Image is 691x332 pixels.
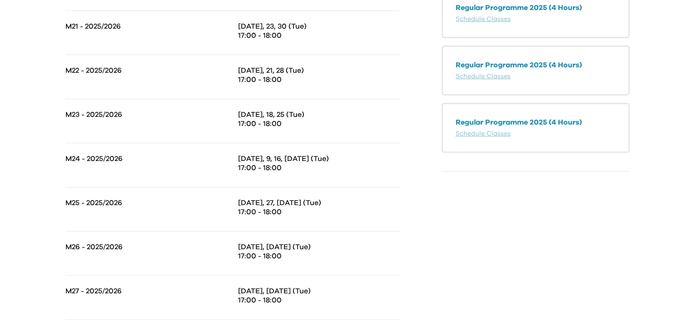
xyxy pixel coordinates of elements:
p: 17:00 - 18:00 [238,119,400,128]
p: M25 - 2025/2026 [65,198,233,207]
p: M21 - 2025/2026 [65,22,233,31]
p: Regular Programme 2025 (4 Hours) [456,117,616,128]
p: M27 - 2025/2026 [65,287,233,296]
p: [DATE], 27, [DATE] (Tue) [238,198,400,207]
p: 17:00 - 18:00 [238,207,400,216]
p: 17:00 - 18:00 [238,31,400,40]
p: M23 - 2025/2026 [65,110,233,119]
p: [DATE], 18, 25 (Tue) [238,110,400,119]
p: Regular Programme 2025 (4 Hours) [456,2,616,13]
p: Regular Programme 2025 (4 Hours) [456,60,616,70]
p: 17:00 - 18:00 [238,75,400,84]
a: Schedule Classes [456,16,511,22]
a: Schedule Classes [456,131,511,137]
p: M26 - 2025/2026 [65,242,233,252]
p: [DATE], 21, 28 (Tue) [238,66,400,75]
p: 17:00 - 18:00 [238,296,400,305]
a: Schedule Classes [456,73,511,80]
p: [DATE], 9, 16, [DATE] (Tue) [238,154,400,163]
p: [DATE], [DATE] (Tue) [238,242,400,252]
p: M22 - 2025/2026 [65,66,233,75]
p: M24 - 2025/2026 [65,154,233,163]
p: [DATE], [DATE] (Tue) [238,287,400,296]
p: 17:00 - 18:00 [238,163,400,172]
p: [DATE], 23, 30 (Tue) [238,22,400,31]
p: 17:00 - 18:00 [238,252,400,261]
